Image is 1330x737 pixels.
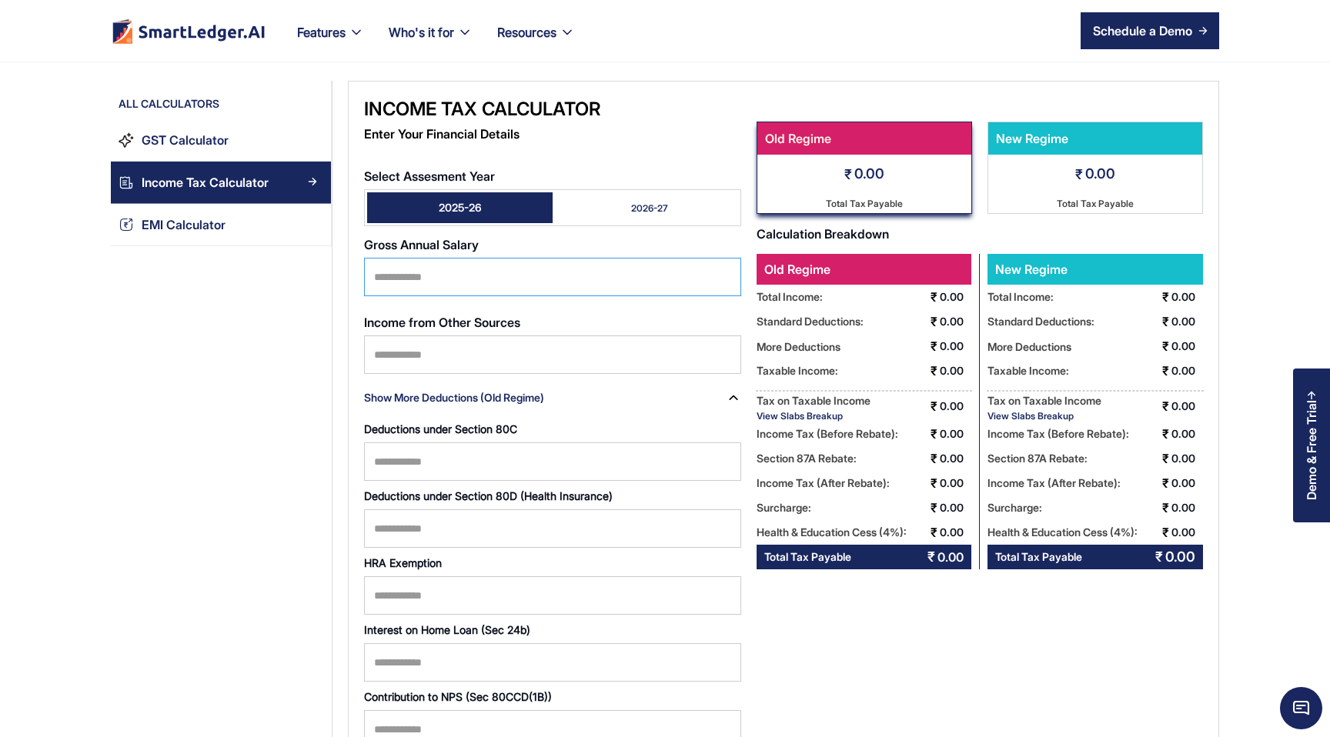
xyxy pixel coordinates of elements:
div: Total Income: [757,285,823,309]
div: ₹ [1162,520,1169,545]
div: ₹ [931,471,937,495]
div: 0.00 [940,309,971,334]
strong: Deductions under Section 80C [364,422,517,435]
div: ₹ [1162,285,1169,309]
div: Enter Your Financial Details [364,122,741,146]
span: hi [224,292,235,306]
div: Section 87A Rebate: [757,446,857,471]
div: ₹ [844,162,852,188]
div: Total Tax Payable [826,194,903,213]
div: Operator [15,332,304,348]
div: 0.00 [1171,285,1203,309]
div: Income Tax (After Rebate): [987,471,1121,495]
div: ₹ [931,334,937,358]
div: Standard Deductions: [757,309,864,334]
strong: Interest on Home Loan (Sec 24b) [364,623,530,636]
div: ₹ [931,358,937,383]
div: Standard Deductions: [987,309,1094,334]
span: Chat Widget [1280,687,1322,729]
div: ₹ [931,285,937,309]
strong: Contribution to NPS (Sec 80CCD(1B)) [364,690,552,703]
div: 0.00 [1171,358,1203,383]
span: May we know your last name please? [26,361,242,375]
div: Features [297,22,346,43]
div: Income Tax Calculator [142,172,269,193]
a: EMI CalculatorArrow Right Blue [111,204,331,246]
div: Resources [485,22,587,62]
div: Tax on Taxable Income [987,391,1101,410]
div: 0.00 [940,446,971,471]
div: Tax on Taxable Income [757,391,871,410]
div: All Calculators [111,96,331,119]
div: 0.00 [940,471,971,495]
div: 0.00 [940,422,971,446]
div: ₹ [931,309,937,334]
div: ₹ [1162,334,1169,358]
div: 0.00 [937,545,964,569]
div: Income Tax Calculator [364,97,741,122]
div: Calculation Breakdown [757,222,1203,246]
div: Section 87A Rebate: [987,446,1088,471]
img: Arrow Right Blue [308,135,317,144]
strong: Deductions under Section 80D (Health Insurance) [364,489,613,502]
div: ₹ [931,520,937,545]
div: Old Regime [757,254,971,285]
strong: HRA Exemption [364,556,442,569]
div: Total Tax Payable [1057,194,1134,213]
div: Surcharge: [757,495,811,520]
div: Total Income: [987,285,1054,309]
div: 0.00 [1171,495,1203,520]
div: Features [285,22,376,62]
div: ₹ [1162,422,1169,446]
img: Arrow Right Blue [308,177,317,186]
div: 0.00 [1171,422,1203,446]
div: ₹ [1162,358,1169,383]
div: EMI Calculator [142,215,226,235]
div: More Deductions [987,337,1071,356]
div: Income Tax (After Rebate): [757,471,890,495]
div: New Regime [987,254,1095,285]
div: ₹ [931,446,937,471]
div: 0.00 [1171,334,1203,358]
div: Taxable Income: [757,358,838,383]
strong: Gross Annual Salary [364,237,479,252]
div: 2025-26 [439,200,482,215]
div: 0.00 [1085,162,1115,188]
span: 05:38 PM [244,300,283,310]
div: GST Calculator [142,130,229,151]
span: 05:38 PM [206,403,245,413]
div: ₹ [931,422,937,446]
div: Resources [497,22,556,43]
div: 0.00 [940,358,971,383]
div: 0.00 [1171,446,1203,471]
img: mingcute_down-line [726,390,741,405]
div: Income Tax (Before Rebate): [987,422,1129,446]
em: Back [12,12,42,42]
div: Health & Education Cess (4%): [757,520,907,545]
div: 0.00 [940,495,971,520]
a: GST CalculatorArrow Right Blue [111,119,331,162]
img: footer logo [111,18,266,44]
img: arrow right icon [1198,26,1208,35]
div: Taxable Income: [987,358,1069,383]
div: ₹ [927,545,935,569]
div: Who's it for [376,22,485,62]
div: 0.00 [1171,394,1203,419]
div: ₹ [931,394,937,419]
div: 0.00 [1171,471,1203,495]
div: 0.00 [854,162,884,188]
strong: Income from Other Sources [364,315,520,330]
span: Skip [26,392,61,408]
div: 0.00 [940,520,971,545]
div: Total Tax Payable [764,545,851,569]
textarea: Enter your last name [4,435,304,512]
div: Income Tax (Before Rebate): [757,422,898,446]
div: ₹ [1162,446,1169,471]
div: More Deductions [757,337,840,356]
div: Old Regime [757,122,964,155]
div: ₹ [1162,471,1169,495]
a: Income Tax CalculatorArrow Right Blue [111,162,331,204]
div: Surcharge: [987,495,1042,520]
div: View Slabs Breakup [757,410,871,422]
